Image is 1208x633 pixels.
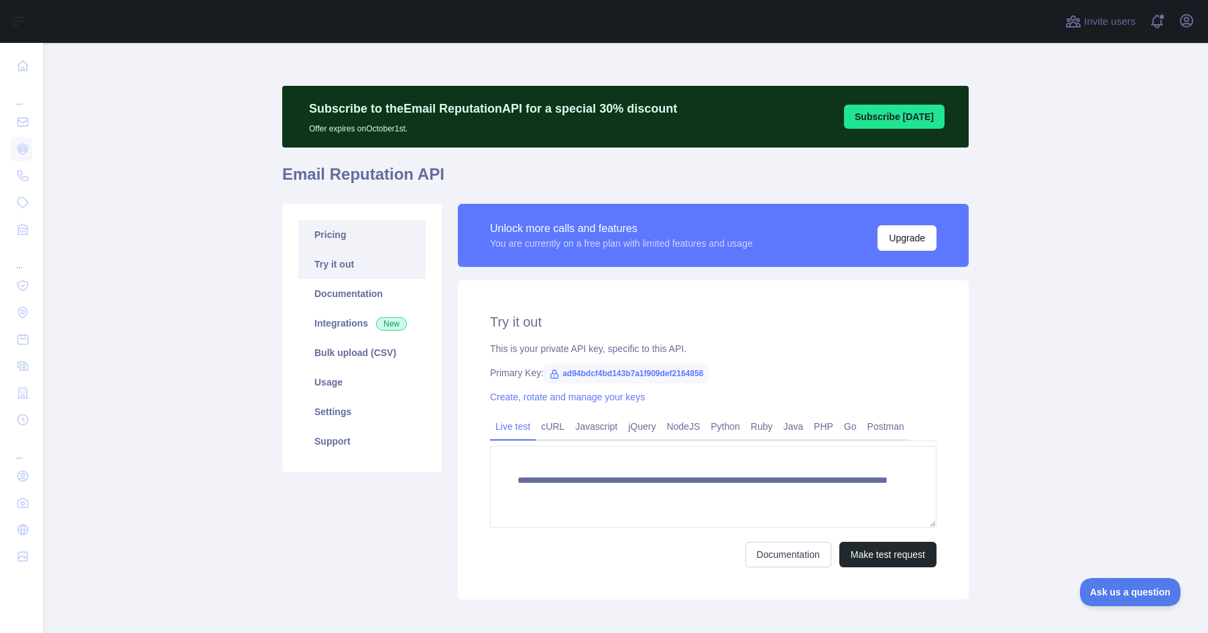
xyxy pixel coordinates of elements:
a: Python [705,416,745,437]
a: Live test [490,416,536,437]
a: Documentation [745,542,831,567]
a: Bulk upload (CSV) [298,338,426,367]
a: PHP [808,416,839,437]
a: Create, rotate and manage your keys [490,392,645,402]
a: Documentation [298,279,426,308]
a: Ruby [745,416,778,437]
button: Make test request [839,542,937,567]
a: NodeJS [661,416,705,437]
a: Pricing [298,220,426,249]
span: New [376,317,407,331]
div: ... [11,80,32,107]
div: ... [11,435,32,461]
div: Unlock more calls and features [490,221,753,237]
h2: Try it out [490,312,937,331]
a: Go [839,416,862,437]
span: ad94bdcf4bd143b7a1f909def2164858 [544,363,709,384]
a: Javascript [570,416,623,437]
a: cURL [536,416,570,437]
button: Subscribe [DATE] [844,105,945,129]
a: jQuery [623,416,661,437]
a: Usage [298,367,426,397]
span: Invite users [1084,14,1136,30]
h1: Email Reputation API [282,164,969,196]
button: Upgrade [878,225,937,251]
a: Support [298,426,426,456]
a: Java [778,416,809,437]
a: Settings [298,397,426,426]
button: Invite users [1063,11,1138,32]
a: Integrations New [298,308,426,338]
p: Subscribe to the Email Reputation API for a special 30 % discount [309,99,677,118]
a: Postman [862,416,910,437]
p: Offer expires on October 1st. [309,118,677,134]
a: Try it out [298,249,426,279]
div: You are currently on a free plan with limited features and usage [490,237,753,250]
div: ... [11,244,32,271]
iframe: Toggle Customer Support [1080,578,1181,606]
div: This is your private API key, specific to this API. [490,342,937,355]
div: Primary Key: [490,366,937,380]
